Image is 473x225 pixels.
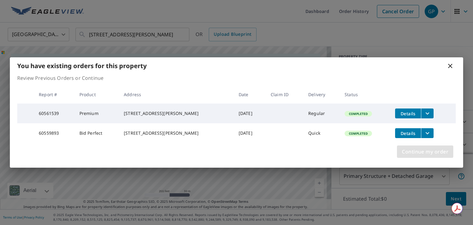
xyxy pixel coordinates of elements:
[119,85,234,104] th: Address
[124,110,229,117] div: [STREET_ADDRESS][PERSON_NAME]
[399,111,417,117] span: Details
[34,85,75,104] th: Report #
[34,104,75,123] td: 60561539
[75,104,119,123] td: Premium
[17,62,147,70] b: You have existing orders for this property
[345,131,371,136] span: Completed
[234,104,266,123] td: [DATE]
[234,85,266,104] th: Date
[234,123,266,143] td: [DATE]
[345,112,371,116] span: Completed
[421,108,434,118] button: filesDropdownBtn-60561539
[402,147,448,156] span: Continue my order
[395,128,421,138] button: detailsBtn-60559893
[75,123,119,143] td: Bid Perfect
[124,130,229,136] div: [STREET_ADDRESS][PERSON_NAME]
[395,108,421,118] button: detailsBtn-60561539
[17,74,456,82] p: Review Previous Orders or Continue
[397,145,453,158] button: Continue my order
[266,85,303,104] th: Claim ID
[399,130,417,136] span: Details
[303,85,340,104] th: Delivery
[421,128,434,138] button: filesDropdownBtn-60559893
[303,123,340,143] td: Quick
[75,85,119,104] th: Product
[340,85,390,104] th: Status
[34,123,75,143] td: 60559893
[303,104,340,123] td: Regular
